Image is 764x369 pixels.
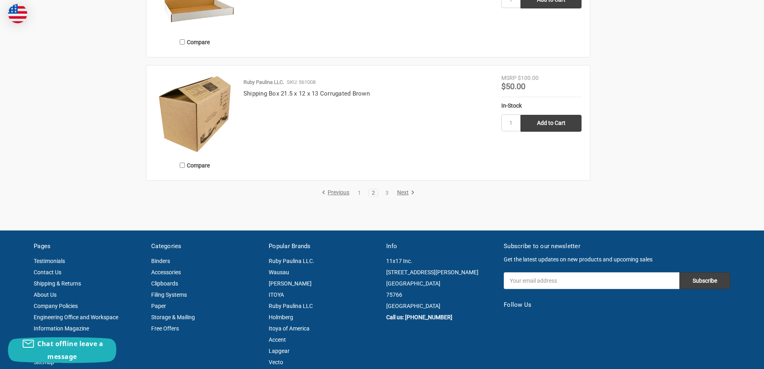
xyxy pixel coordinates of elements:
[151,303,166,309] a: Paper
[269,303,313,309] a: Ruby Paulina LLC
[269,314,293,320] a: Holmberg
[34,258,65,264] a: Testimonials
[8,4,27,23] img: duty and tax information for United States
[34,314,118,332] a: Engineering Office and Workspace Information Magazine
[155,159,235,172] label: Compare
[322,189,352,196] a: Previous
[155,35,235,49] label: Compare
[269,269,289,275] a: Wausau
[180,163,185,168] input: Compare
[155,74,235,154] img: Shipping Box 21.5 x 12 x 13 Corrugated Brown
[151,242,260,251] h5: Categories
[369,190,378,196] a: 2
[269,336,286,343] a: Accent
[269,325,310,332] a: Itoya of America
[504,255,730,264] p: Get the latest updates on new products and upcoming sales
[386,314,452,320] a: Call us: [PHONE_NUMBER]
[8,337,116,363] button: Chat offline leave a message
[34,280,81,287] a: Shipping & Returns
[269,242,378,251] h5: Popular Brands
[386,255,495,312] address: 11x17 Inc. [STREET_ADDRESS][PERSON_NAME] [GEOGRAPHIC_DATA] 75766 [GEOGRAPHIC_DATA]
[269,280,312,287] a: [PERSON_NAME]
[521,115,582,132] input: Add to Cart
[243,78,284,86] p: Ruby Paulina LLC.
[151,292,187,298] a: Filing Systems
[34,292,57,298] a: About Us
[34,242,143,251] h5: Pages
[501,82,525,91] span: $50.00
[269,292,284,298] a: ITOYA
[383,190,391,196] a: 3
[151,280,178,287] a: Clipboards
[151,269,181,275] a: Accessories
[287,78,316,86] p: SKU: 561008
[504,300,730,310] h5: Follow Us
[518,75,539,81] span: $100.00
[180,39,185,45] input: Compare
[34,359,54,365] a: Sitemap
[243,90,370,97] a: Shipping Box 21.5 x 12 x 13 Corrugated Brown
[269,348,290,354] a: Lapgear
[151,314,195,320] a: Storage & Mailing
[504,272,679,289] input: Your email address
[269,258,314,264] a: Ruby Paulina LLC.
[37,339,103,361] span: Chat offline leave a message
[355,190,364,196] a: 1
[386,242,495,251] h5: Info
[501,74,517,82] div: MSRP
[151,258,170,264] a: Binders
[269,359,283,365] a: Vecto
[34,303,78,309] a: Company Policies
[151,325,179,332] a: Free Offers
[679,272,730,289] input: Subscribe
[501,102,582,110] div: In-Stock
[394,189,415,196] a: Next
[504,242,730,251] h5: Subscribe to our newsletter
[34,269,61,275] a: Contact Us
